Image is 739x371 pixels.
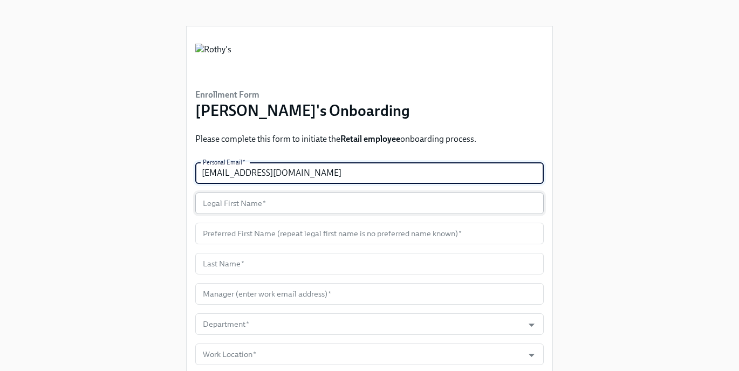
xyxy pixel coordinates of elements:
[195,133,476,145] p: Please complete this form to initiate the onboarding process.
[195,89,410,101] h6: Enrollment Form
[523,347,540,363] button: Open
[340,134,400,144] strong: Retail employee
[523,317,540,333] button: Open
[195,44,231,76] img: Rothy's
[195,101,410,120] h3: [PERSON_NAME]'s Onboarding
